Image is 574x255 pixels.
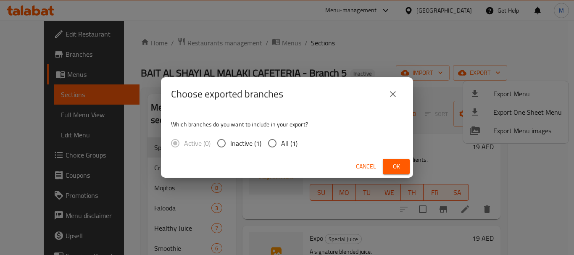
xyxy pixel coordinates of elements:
[281,138,298,148] span: All (1)
[171,120,403,129] p: Which branches do you want to include in your export?
[383,159,410,174] button: Ok
[383,84,403,104] button: close
[171,87,283,101] h2: Choose exported branches
[230,138,261,148] span: Inactive (1)
[356,161,376,172] span: Cancel
[353,159,379,174] button: Cancel
[390,161,403,172] span: Ok
[184,138,211,148] span: Active (0)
